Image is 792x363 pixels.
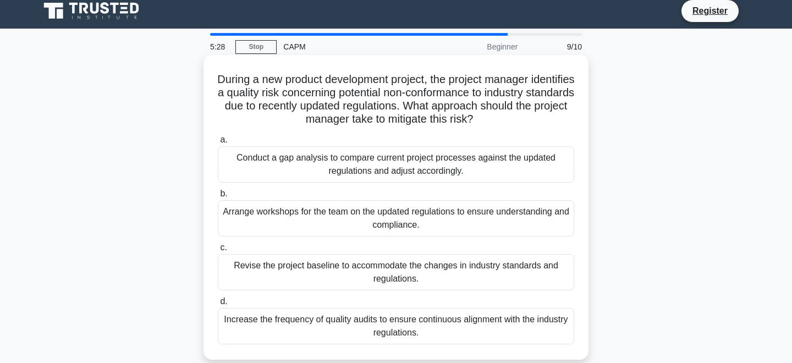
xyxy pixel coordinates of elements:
[218,308,574,344] div: Increase the frequency of quality audits to ensure continuous alignment with the industry regulat...
[220,243,227,252] span: c.
[220,296,227,306] span: d.
[686,4,734,18] a: Register
[428,36,524,58] div: Beginner
[217,73,575,127] h5: During a new product development project, the project manager identifies a quality risk concernin...
[524,36,588,58] div: 9/10
[220,189,227,198] span: b.
[218,254,574,290] div: Revise the project baseline to accommodate the changes in industry standards and regulations.
[277,36,428,58] div: CAPM
[220,135,227,144] span: a.
[204,36,235,58] div: 5:28
[218,146,574,183] div: Conduct a gap analysis to compare current project processes against the updated regulations and a...
[235,40,277,54] a: Stop
[218,200,574,237] div: Arrange workshops for the team on the updated regulations to ensure understanding and compliance.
